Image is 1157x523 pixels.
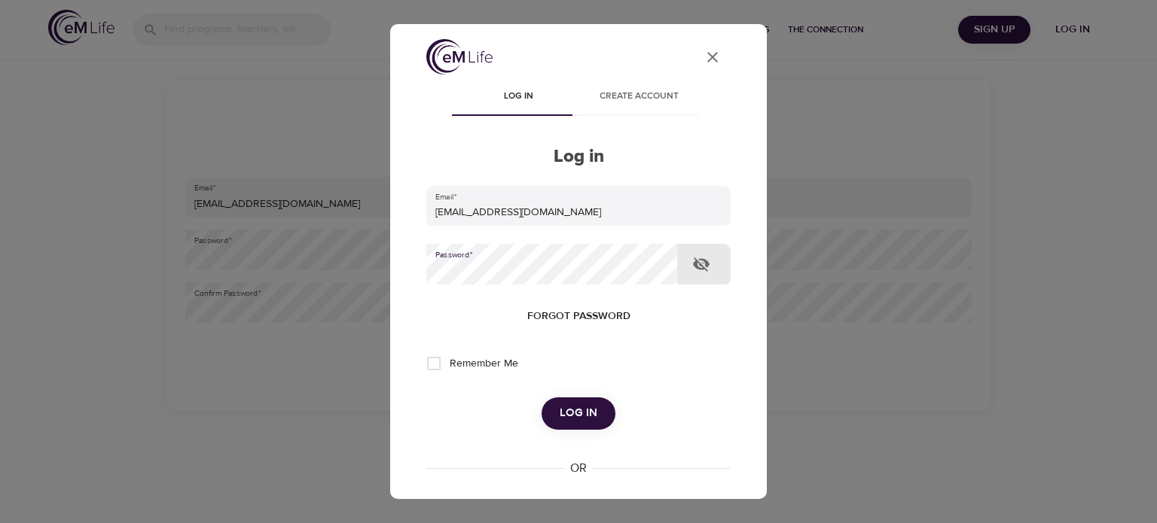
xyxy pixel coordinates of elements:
button: close [695,39,731,75]
span: Log in [467,89,569,105]
div: OR [564,460,593,477]
span: Forgot password [527,307,630,326]
span: Remember Me [450,356,518,372]
button: Log in [542,397,615,429]
h2: Log in [426,146,731,168]
div: disabled tabs example [426,80,731,116]
button: Forgot password [521,303,637,330]
span: Create account [588,89,690,105]
span: Log in [560,403,597,423]
img: logo [426,39,493,74]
